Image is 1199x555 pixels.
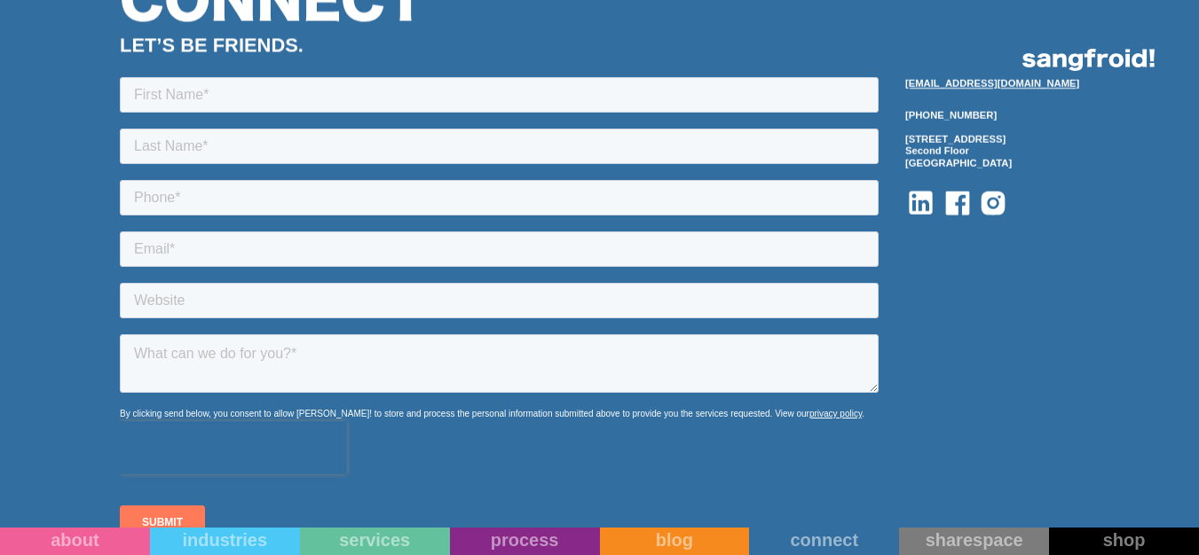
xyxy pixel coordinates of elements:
[899,529,1049,551] div: sharespace
[749,529,899,551] div: connect
[1022,49,1155,71] img: logo
[905,74,1079,92] a: [EMAIL_ADDRESS][DOMAIN_NAME]
[690,335,742,345] a: privacy policy
[1049,529,1199,551] div: shop
[150,528,300,555] a: industries
[600,529,750,551] div: blog
[300,529,450,551] div: services
[450,529,600,551] div: process
[600,528,750,555] a: blog
[300,528,450,555] a: services
[899,528,1049,555] a: sharespace
[450,528,600,555] a: process
[905,110,1079,170] div: [PHONE_NUMBER] [STREET_ADDRESS] Second Floor [GEOGRAPHIC_DATA]
[749,528,899,555] a: connect
[1049,528,1199,555] a: shop
[150,529,300,551] div: industries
